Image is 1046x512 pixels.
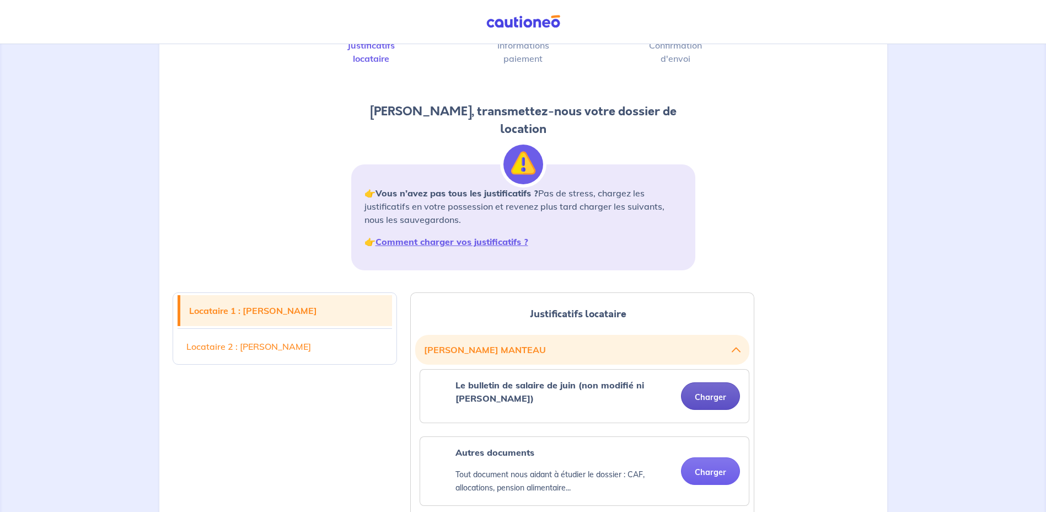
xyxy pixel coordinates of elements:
button: Charger [681,382,740,410]
p: Tout document nous aidant à étudier le dossier : CAF, allocations, pension alimentaire... [455,468,672,494]
strong: Le bulletin de salaire de juin (non modifié ni [PERSON_NAME]) [455,380,644,404]
a: Locataire 2 : [PERSON_NAME] [178,331,393,362]
a: Locataire 1 : [PERSON_NAME] [180,295,393,326]
a: Comment charger vos justificatifs ? [376,236,528,247]
div: categoryName: le-bulletin-de-salaire-de-juin-non-modifie-ni-barre, userCategory: lessor [420,369,749,423]
p: 👉 [364,235,682,248]
h2: [PERSON_NAME], transmettez-nous votre dossier de location [351,103,695,138]
label: Confirmation d'envoi [664,41,686,63]
button: Charger [681,457,740,485]
strong: Vous n’avez pas tous les justificatifs ? [376,188,538,199]
div: categoryName: other, userCategory: lessor [420,436,749,506]
span: Justificatifs locataire [530,307,626,321]
img: Cautioneo [482,15,565,29]
label: Justificatifs locataire [360,41,382,63]
strong: Autres documents [455,447,534,458]
img: illu_alert.svg [503,145,543,184]
label: Informations paiement [512,41,534,63]
button: [PERSON_NAME] MANTEAU [424,339,741,360]
p: 👉 Pas de stress, chargez les justificatifs en votre possession et revenez plus tard charger les s... [364,186,682,226]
